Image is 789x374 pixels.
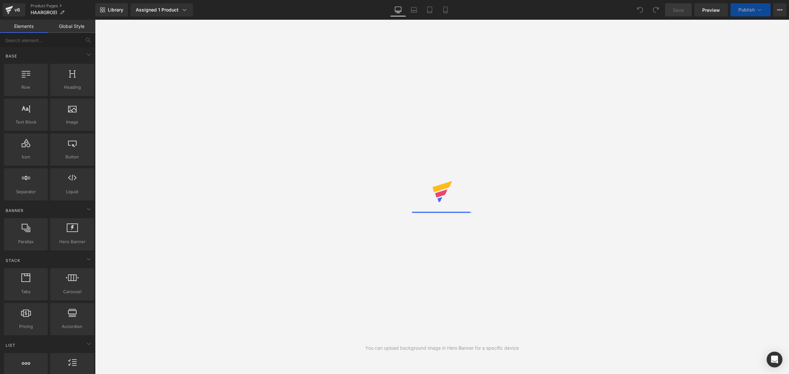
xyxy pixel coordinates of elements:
[365,344,519,352] div: You can upload background image in Hero Banner for a specific device
[5,53,18,59] span: Base
[6,153,46,160] span: Icon
[406,3,422,16] a: Laptop
[5,257,21,264] span: Stack
[6,323,46,330] span: Pricing
[5,342,16,348] span: List
[13,6,21,14] div: v6
[649,3,662,16] button: Redo
[702,7,720,13] span: Preview
[730,3,771,16] button: Publish
[634,3,647,16] button: Undo
[95,3,128,16] a: New Library
[52,119,92,126] span: Image
[52,323,92,330] span: Accordion
[6,188,46,195] span: Separator
[438,3,453,16] a: Mobile
[5,207,24,214] span: Banner
[52,288,92,295] span: Carousel
[52,238,92,245] span: Hero Banner
[694,3,728,16] a: Preview
[6,288,46,295] span: Tabs
[3,3,25,16] a: v6
[6,119,46,126] span: Text Block
[6,238,46,245] span: Parallax
[673,7,684,13] span: Save
[767,352,782,367] div: Open Intercom Messenger
[422,3,438,16] a: Tablet
[52,188,92,195] span: Liquid
[52,153,92,160] span: Button
[31,3,95,9] a: Product Pages
[52,84,92,91] span: Heading
[136,7,188,13] div: Assigned 1 Product
[6,84,46,91] span: Row
[738,7,755,12] span: Publish
[108,7,123,13] span: Library
[48,20,95,33] a: Global Style
[31,10,57,15] span: HAARGROEI
[390,3,406,16] a: Desktop
[773,3,786,16] button: More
